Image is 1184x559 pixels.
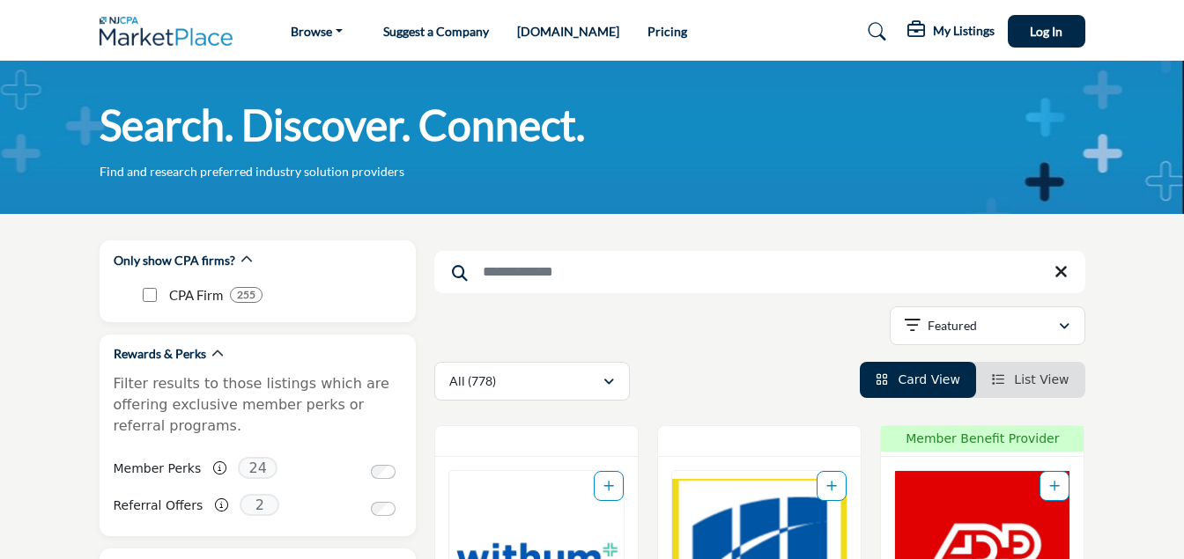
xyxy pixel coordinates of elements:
input: Search Keyword [434,251,1085,293]
p: Filter results to those listings which are offering exclusive member perks or referral programs. [114,373,402,437]
h2: Rewards & Perks [114,345,206,363]
span: Card View [898,372,959,386]
li: List View [976,362,1085,398]
label: Member Perks [114,453,202,484]
p: All (778) [449,372,496,390]
a: Suggest a Company [383,24,489,39]
h1: Search. Discover. Connect. [100,98,585,152]
label: Referral Offers [114,490,203,521]
span: 24 [238,457,277,479]
p: Featured [928,317,977,335]
a: Add To List [603,479,614,493]
a: [DOMAIN_NAME] [517,24,619,39]
span: 2 [240,494,279,516]
button: Featured [890,306,1085,345]
div: My Listings [907,21,995,42]
span: List View [1014,372,1069,386]
img: Site Logo [100,17,242,46]
a: Add To List [826,479,837,493]
a: View Card [876,372,960,386]
input: CPA Firm checkbox [143,288,157,302]
a: Add To List [1049,479,1060,493]
span: Log In [1030,24,1062,39]
span: Member Benefit Provider [886,430,1078,448]
button: Log In [1008,15,1085,48]
b: 255 [237,289,255,301]
a: View List [992,372,1069,386]
h2: Only show CPA firms? [114,252,235,269]
li: Card View [860,362,976,398]
div: 255 Results For CPA Firm [230,287,263,303]
button: All (778) [434,362,630,401]
input: Switch to Referral Offers [371,502,396,516]
a: Search [851,18,898,46]
a: Pricing [647,24,687,39]
p: CPA Firm: CPA Firm [169,285,223,305]
input: Switch to Member Perks [371,465,396,479]
p: Find and research preferred industry solution providers [100,163,404,180]
h5: My Listings [933,23,995,39]
a: Browse [278,19,355,44]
